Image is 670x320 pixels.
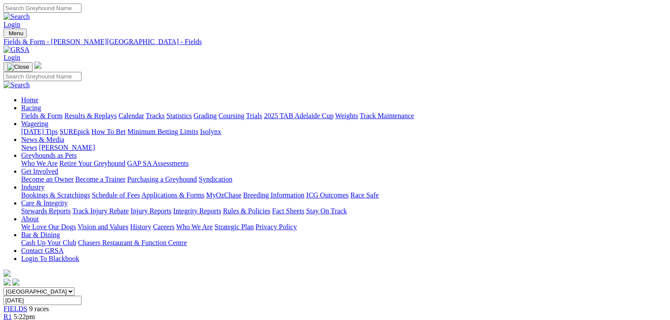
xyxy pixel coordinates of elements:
span: Menu [9,30,23,37]
a: History [130,223,151,231]
img: Search [4,81,30,89]
input: Search [4,72,81,81]
a: Login [4,21,20,28]
a: Become a Trainer [75,175,126,183]
a: Tracks [146,112,165,119]
a: Wagering [21,120,48,127]
a: ICG Outcomes [306,191,348,199]
a: Schedule of Fees [92,191,140,199]
img: logo-grsa-white.png [4,270,11,277]
a: FIELDS [4,305,27,313]
a: Statistics [167,112,192,119]
a: Login [4,54,20,61]
a: Who We Are [176,223,213,231]
img: GRSA [4,46,30,54]
button: Toggle navigation [4,62,33,72]
a: [PERSON_NAME] [39,144,95,151]
a: Purchasing a Greyhound [127,175,197,183]
a: Weights [335,112,358,119]
a: Privacy Policy [255,223,297,231]
a: Integrity Reports [173,207,221,215]
a: Fields & Form - [PERSON_NAME][GEOGRAPHIC_DATA] - Fields [4,38,666,46]
a: Get Involved [21,167,58,175]
input: Search [4,4,81,13]
a: Chasers Restaurant & Function Centre [78,239,187,246]
div: Bar & Dining [21,239,666,247]
a: Careers [153,223,174,231]
a: We Love Our Dogs [21,223,76,231]
a: Breeding Information [243,191,304,199]
div: Greyhounds as Pets [21,160,666,167]
input: Select date [4,296,81,305]
img: twitter.svg [12,279,19,286]
a: SUREpick [59,128,89,135]
a: Bar & Dining [21,231,60,238]
a: 2025 TAB Adelaide Cup [264,112,333,119]
a: Minimum Betting Limits [127,128,198,135]
a: [DATE] Tips [21,128,58,135]
a: Vision and Values [78,223,128,231]
a: Fact Sheets [272,207,304,215]
a: Retire Your Greyhound [59,160,126,167]
a: Greyhounds as Pets [21,152,77,159]
a: Coursing [218,112,244,119]
a: Bookings & Scratchings [21,191,90,199]
a: Track Injury Rebate [72,207,129,215]
a: Results & Replays [64,112,117,119]
a: Strategic Plan [215,223,254,231]
div: News & Media [21,144,666,152]
div: Industry [21,191,666,199]
a: Calendar [118,112,144,119]
a: Fields & Form [21,112,63,119]
a: News & Media [21,136,64,143]
a: Cash Up Your Club [21,239,76,246]
div: About [21,223,666,231]
div: Care & Integrity [21,207,666,215]
a: Race Safe [350,191,378,199]
a: Racing [21,104,41,112]
img: logo-grsa-white.png [34,62,41,69]
a: Applications & Forms [141,191,204,199]
button: Toggle navigation [4,29,27,38]
span: 9 races [29,305,49,313]
a: Who We Are [21,160,58,167]
a: Care & Integrity [21,199,68,207]
a: Syndication [199,175,232,183]
a: Contact GRSA [21,247,63,254]
a: Industry [21,183,44,191]
a: Stewards Reports [21,207,70,215]
a: GAP SA Assessments [127,160,189,167]
a: Injury Reports [130,207,171,215]
a: Home [21,96,38,104]
img: facebook.svg [4,279,11,286]
div: Get Involved [21,175,666,183]
a: Isolynx [200,128,221,135]
a: How To Bet [92,128,126,135]
img: Search [4,13,30,21]
a: News [21,144,37,151]
a: Rules & Policies [223,207,270,215]
a: Track Maintenance [360,112,414,119]
a: Login To Blackbook [21,255,79,262]
a: Trials [246,112,262,119]
div: Wagering [21,128,666,136]
img: Close [7,63,29,71]
a: MyOzChase [206,191,241,199]
a: Grading [194,112,217,119]
a: About [21,215,39,223]
a: Stay On Track [306,207,347,215]
a: Become an Owner [21,175,74,183]
div: Racing [21,112,666,120]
